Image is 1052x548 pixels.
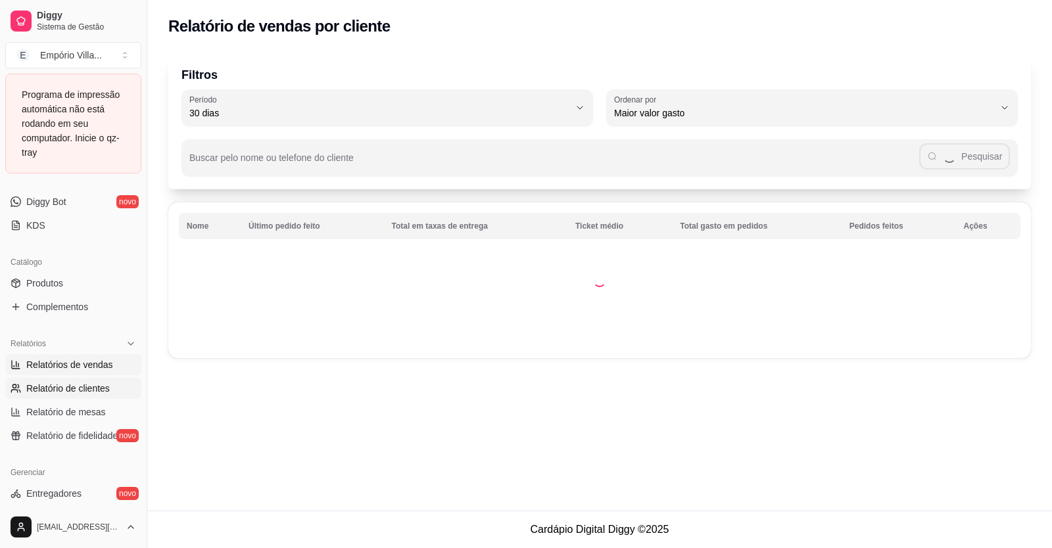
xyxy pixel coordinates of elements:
button: Período30 dias [181,89,593,126]
span: [EMAIL_ADDRESS][DOMAIN_NAME] [37,522,120,532]
div: Gerenciar [5,462,141,483]
a: Diggy Botnovo [5,191,141,212]
a: Produtos [5,273,141,294]
a: KDS [5,215,141,236]
span: Entregadores [26,487,82,500]
div: Catálogo [5,252,141,273]
div: Loading [593,274,606,287]
a: Relatório de clientes [5,378,141,399]
button: Select a team [5,42,141,68]
button: Ordenar porMaior valor gasto [606,89,1018,126]
p: Filtros [181,66,1018,84]
span: Relatório de clientes [26,382,110,395]
label: Período [189,94,221,105]
span: E [16,49,30,62]
div: Empório Villa ... [40,49,102,62]
a: Complementos [5,296,141,317]
a: Relatórios de vendas [5,354,141,375]
a: Relatório de fidelidadenovo [5,425,141,446]
h2: Relatório de vendas por cliente [168,16,391,37]
span: Sistema de Gestão [37,22,136,32]
span: Produtos [26,277,63,290]
label: Ordenar por [614,94,661,105]
span: Maior valor gasto [614,106,994,120]
footer: Cardápio Digital Diggy © 2025 [147,511,1052,548]
button: [EMAIL_ADDRESS][DOMAIN_NAME] [5,511,141,543]
a: DiggySistema de Gestão [5,5,141,37]
input: Buscar pelo nome ou telefone do cliente [189,156,919,170]
a: Entregadoresnovo [5,483,141,504]
span: Diggy Bot [26,195,66,208]
span: 30 dias [189,106,569,120]
span: Relatórios [11,338,46,349]
a: Relatório de mesas [5,401,141,422]
span: Relatórios de vendas [26,358,113,371]
div: Programa de impressão automática não está rodando em seu computador. Inicie o qz-tray [22,87,125,160]
span: Relatório de fidelidade [26,429,118,442]
span: Diggy [37,10,136,22]
span: Complementos [26,300,88,313]
span: KDS [26,219,45,232]
span: Relatório de mesas [26,405,106,419]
